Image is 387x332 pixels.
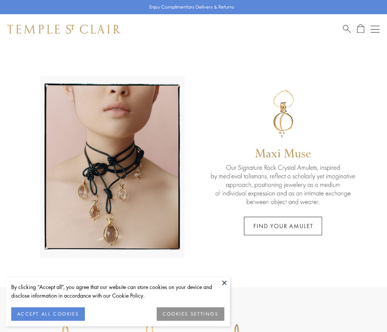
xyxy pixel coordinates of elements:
img: Temple St. Clair [7,25,120,34]
button: ACCEPT ALL COOKIES [11,307,85,321]
button: Open navigation [371,25,380,34]
button: COOKIES SETTINGS [157,307,224,321]
p: Enjoy Complimentary Delivery & Returns [149,3,234,11]
div: By clicking “Accept all”, you agree that our website can store cookies on your device and disclos... [11,283,224,300]
a: Search [343,24,351,34]
a: Open Shopping Bag [357,24,364,34]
